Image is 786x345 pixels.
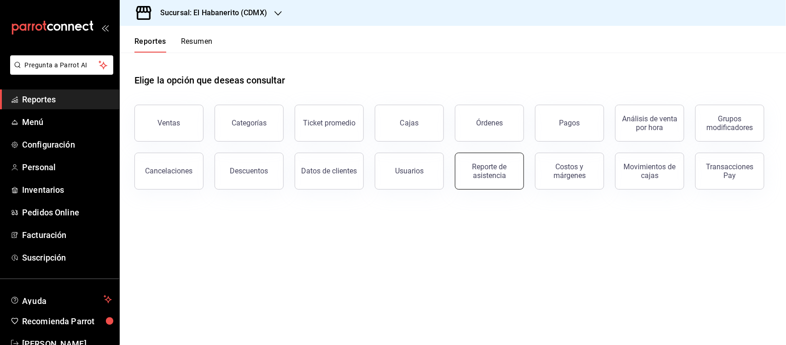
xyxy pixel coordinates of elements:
h3: Sucursal: El Habanerito (CDMX) [153,7,267,18]
span: Configuración [22,138,112,151]
div: Pagos [559,119,580,127]
button: Cancelaciones [134,153,204,190]
button: Movimientos de cajas [615,153,684,190]
button: Pagos [535,105,604,142]
button: Costos y márgenes [535,153,604,190]
div: Cancelaciones [146,167,193,175]
div: Grupos modificadores [701,114,758,132]
div: Descuentos [230,167,268,175]
span: Personal [22,161,112,173]
button: Órdenes [455,105,524,142]
span: Pedidos Online [22,206,112,219]
div: Ventas [158,119,180,127]
span: Recomienda Parrot [22,315,112,327]
span: Suscripción [22,251,112,264]
button: Reportes [134,37,166,53]
span: Pregunta a Parrot AI [25,60,99,70]
div: Cajas [400,118,419,129]
button: open_drawer_menu [101,24,109,31]
button: Análisis de venta por hora [615,105,684,142]
button: Transacciones Pay [695,153,764,190]
span: Menú [22,116,112,128]
a: Cajas [375,105,444,142]
button: Descuentos [215,153,284,190]
div: navigation tabs [134,37,213,53]
span: Inventarios [22,184,112,196]
button: Ventas [134,105,204,142]
div: Reporte de asistencia [461,162,518,180]
button: Reporte de asistencia [455,153,524,190]
button: Categorías [215,105,284,142]
div: Transacciones Pay [701,162,758,180]
div: Órdenes [476,119,503,127]
h1: Elige la opción que deseas consultar [134,73,285,87]
div: Ticket promedio [303,119,355,127]
button: Datos de clientes [295,153,364,190]
div: Categorías [232,119,267,127]
span: Facturación [22,229,112,241]
button: Usuarios [375,153,444,190]
div: Costos y márgenes [541,162,598,180]
button: Pregunta a Parrot AI [10,55,113,75]
div: Análisis de venta por hora [621,114,678,132]
div: Datos de clientes [302,167,357,175]
button: Resumen [181,37,213,53]
span: Ayuda [22,294,100,305]
button: Grupos modificadores [695,105,764,142]
button: Ticket promedio [295,105,364,142]
div: Usuarios [395,167,424,175]
a: Pregunta a Parrot AI [6,67,113,77]
div: Movimientos de cajas [621,162,678,180]
span: Reportes [22,93,112,106]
